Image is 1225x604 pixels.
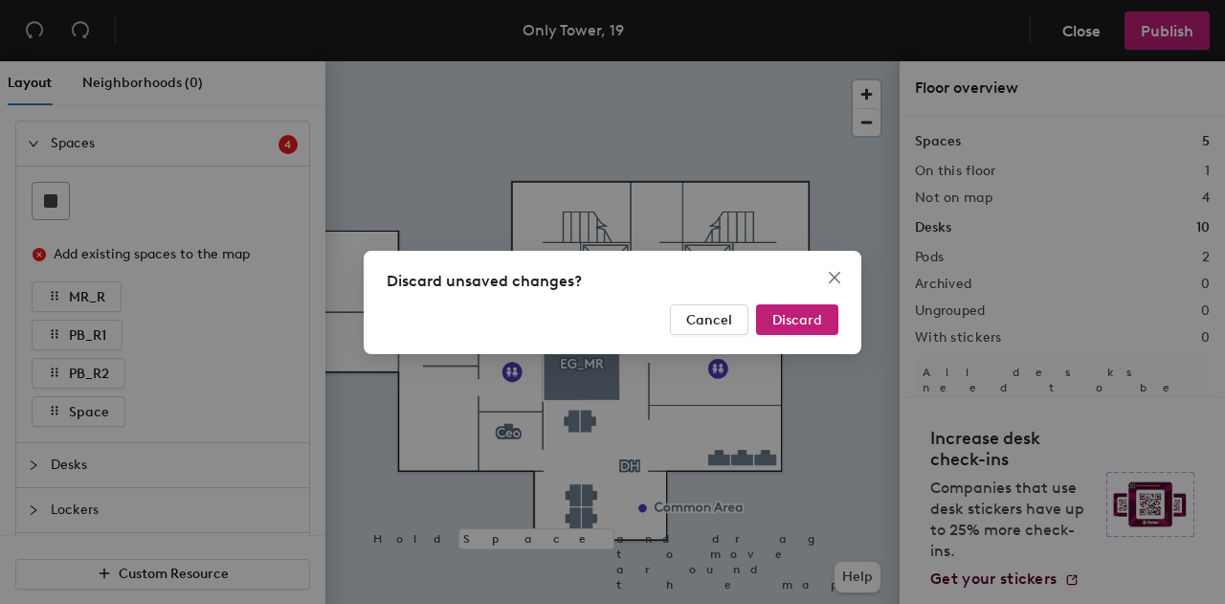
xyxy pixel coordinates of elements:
[827,270,842,285] span: close
[387,270,838,293] div: Discard unsaved changes?
[819,270,850,285] span: Close
[756,304,838,335] button: Discard
[686,311,732,327] span: Cancel
[819,262,850,293] button: Close
[670,304,748,335] button: Cancel
[772,311,822,327] span: Discard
